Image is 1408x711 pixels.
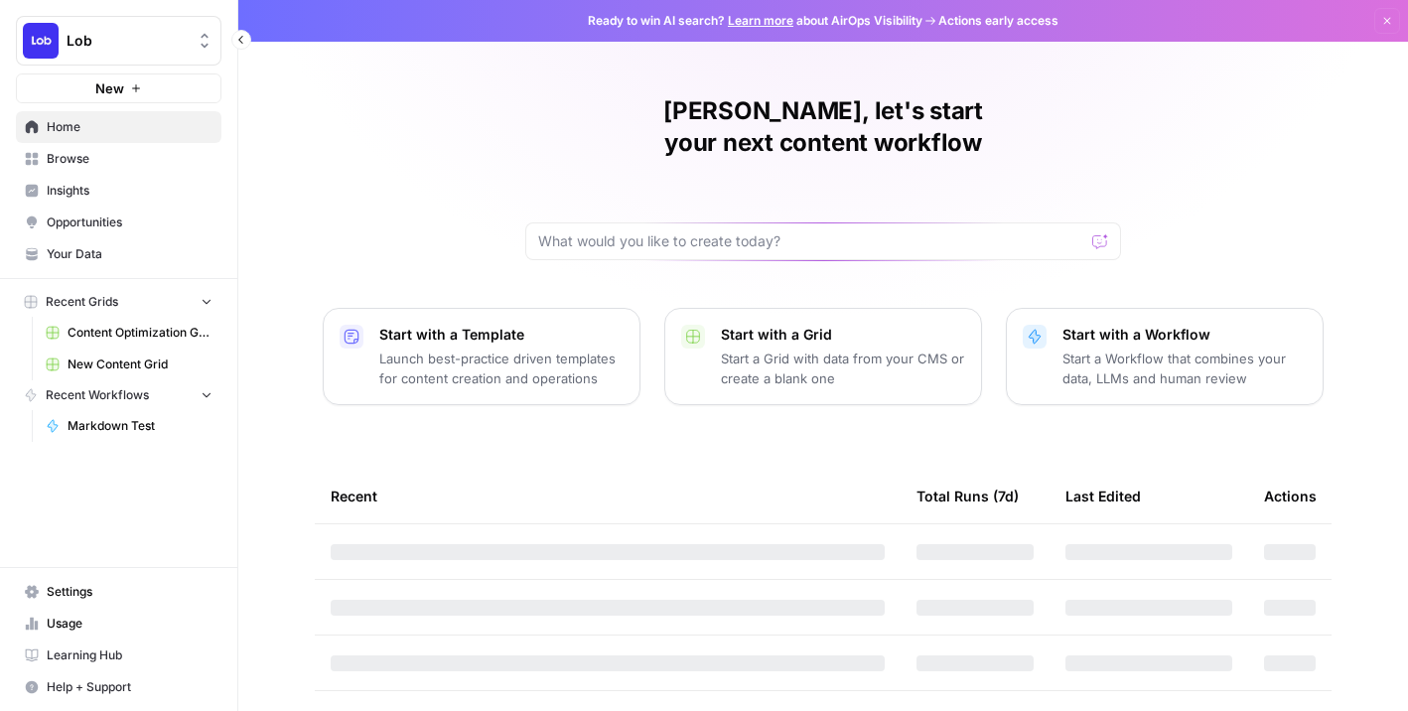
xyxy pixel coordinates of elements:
div: Actions [1264,469,1317,523]
span: Lob [67,31,187,51]
p: Start with a Workflow [1062,325,1307,345]
span: Your Data [47,245,212,263]
a: Home [16,111,221,143]
p: Start a Grid with data from your CMS or create a blank one [721,349,965,388]
img: Lob Logo [23,23,59,59]
p: Start with a Template [379,325,624,345]
span: Content Optimization Grid [68,324,212,342]
a: Content Optimization Grid [37,317,221,349]
button: Help + Support [16,671,221,703]
span: Browse [47,150,212,168]
span: Markdown Test [68,417,212,435]
span: New [95,78,124,98]
span: New Content Grid [68,355,212,373]
a: Learning Hub [16,640,221,671]
span: Learning Hub [47,646,212,664]
a: Browse [16,143,221,175]
span: Usage [47,615,212,633]
button: Recent Grids [16,287,221,317]
button: New [16,73,221,103]
button: Recent Workflows [16,380,221,410]
a: Opportunities [16,207,221,238]
a: Settings [16,576,221,608]
a: Your Data [16,238,221,270]
span: Help + Support [47,678,212,696]
h1: [PERSON_NAME], let's start your next content workflow [525,95,1121,159]
button: Workspace: Lob [16,16,221,66]
div: Recent [331,469,885,523]
a: New Content Grid [37,349,221,380]
div: Total Runs (7d) [916,469,1019,523]
a: Learn more [728,13,793,28]
a: Insights [16,175,221,207]
input: What would you like to create today? [538,231,1084,251]
span: Recent Workflows [46,386,149,404]
button: Start with a TemplateLaunch best-practice driven templates for content creation and operations [323,308,640,405]
p: Start with a Grid [721,325,965,345]
div: Last Edited [1065,469,1141,523]
p: Start a Workflow that combines your data, LLMs and human review [1062,349,1307,388]
span: Settings [47,583,212,601]
span: Actions early access [938,12,1058,30]
a: Usage [16,608,221,640]
span: Insights [47,182,212,200]
span: Opportunities [47,213,212,231]
button: Start with a WorkflowStart a Workflow that combines your data, LLMs and human review [1006,308,1324,405]
span: Home [47,118,212,136]
span: Ready to win AI search? about AirOps Visibility [588,12,922,30]
span: Recent Grids [46,293,118,311]
a: Markdown Test [37,410,221,442]
button: Start with a GridStart a Grid with data from your CMS or create a blank one [664,308,982,405]
p: Launch best-practice driven templates for content creation and operations [379,349,624,388]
